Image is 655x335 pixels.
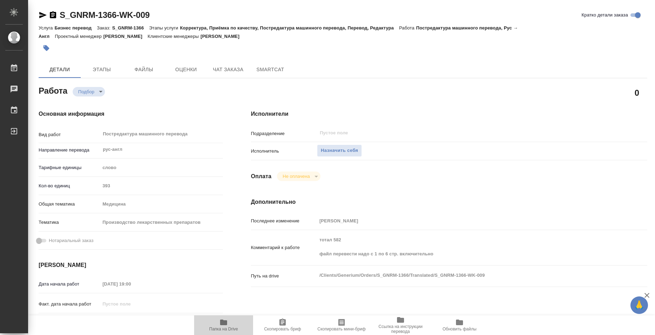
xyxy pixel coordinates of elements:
[312,315,371,335] button: Скопировать мини-бриф
[635,87,639,99] h2: 0
[73,87,105,96] div: Подбор
[317,234,614,260] textarea: тотал 582 файл перевести надо с 1 по 6 стр. включительно
[49,237,93,244] span: Нотариальный заказ
[100,279,161,289] input: Пустое поле
[317,216,614,226] input: Пустое поле
[49,11,57,19] button: Скопировать ссылку
[60,10,150,20] a: S_GNRM-1366-WK-009
[253,315,312,335] button: Скопировать бриф
[100,198,223,210] div: Медицина
[319,129,598,137] input: Пустое поле
[582,12,628,19] span: Кратко детали заказа
[100,162,223,174] div: слово
[371,315,430,335] button: Ссылка на инструкции перевода
[251,244,317,251] p: Комментарий к работе
[253,65,287,74] span: SmartCat
[399,25,416,31] p: Работа
[430,315,489,335] button: Обновить файлы
[39,261,223,269] h4: [PERSON_NAME]
[76,89,97,95] button: Подбор
[39,11,47,19] button: Скопировать ссылку для ЯМессенджера
[277,172,320,181] div: Подбор
[321,147,358,155] span: Назначить себя
[39,201,100,208] p: Общая тематика
[200,34,245,39] p: [PERSON_NAME]
[251,273,317,280] p: Путь на drive
[100,299,161,309] input: Пустое поле
[39,110,223,118] h4: Основная информация
[633,298,645,313] span: 🙏
[317,269,614,281] textarea: /Clients/Generium/Orders/S_GNRM-1366/Translated/S_GNRM-1366-WK-009
[194,315,253,335] button: Папка на Drive
[54,25,97,31] p: Бизнес перевод
[39,147,100,154] p: Направление перевода
[127,65,161,74] span: Файлы
[43,65,77,74] span: Детали
[39,301,100,308] p: Факт. дата начала работ
[251,130,317,137] p: Подразделение
[443,327,477,331] span: Обновить файлы
[317,145,362,157] button: Назначить себя
[112,25,149,31] p: S_GNRM-1366
[39,182,100,189] p: Кол-во единиц
[209,327,238,331] span: Папка на Drive
[264,327,301,331] span: Скопировать бриф
[100,216,223,228] div: Производство лекарственных препаратов
[85,65,119,74] span: Этапы
[148,34,201,39] p: Клиентские менеджеры
[97,25,112,31] p: Заказ:
[251,198,647,206] h4: Дополнительно
[104,34,148,39] p: [PERSON_NAME]
[39,281,100,288] p: Дата начала работ
[251,217,317,225] p: Последнее изменение
[251,148,317,155] p: Исполнитель
[39,84,67,96] h2: Работа
[39,219,100,226] p: Тематика
[211,65,245,74] span: Чат заказа
[280,173,312,179] button: Не оплачена
[39,25,54,31] p: Услуга
[375,324,426,334] span: Ссылка на инструкции перевода
[149,25,180,31] p: Этапы услуги
[251,172,272,181] h4: Оплата
[630,296,648,314] button: 🙏
[317,327,365,331] span: Скопировать мини-бриф
[39,164,100,171] p: Тарифные единицы
[180,25,399,31] p: Корректура, Приёмка по качеству, Постредактура машинного перевода, Перевод, Редактура
[169,65,203,74] span: Оценки
[39,40,54,56] button: Добавить тэг
[251,110,647,118] h4: Исполнители
[39,131,100,138] p: Вид работ
[55,34,103,39] p: Проектный менеджер
[100,181,223,191] input: Пустое поле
